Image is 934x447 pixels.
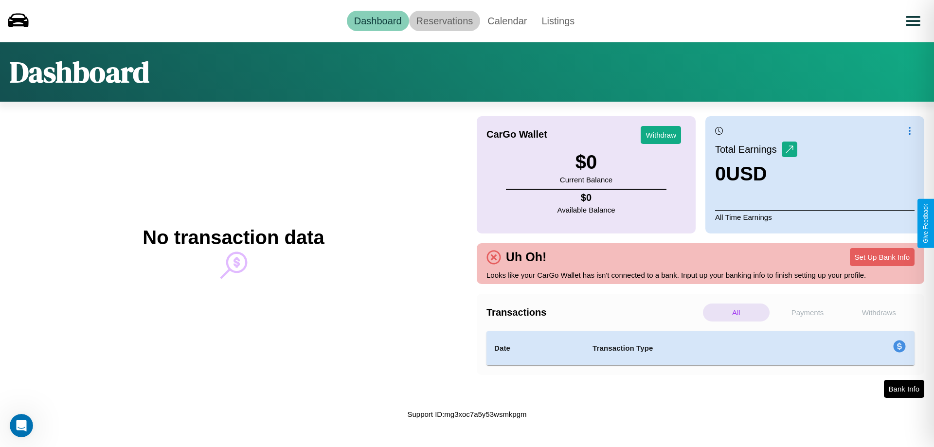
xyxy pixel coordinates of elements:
h2: No transaction data [143,227,324,249]
h3: 0 USD [715,163,797,185]
p: Support ID: mg3xoc7a5y53wsmkpgm [407,408,526,421]
a: Reservations [409,11,481,31]
h4: CarGo Wallet [486,129,547,140]
p: All Time Earnings [715,210,915,224]
p: Looks like your CarGo Wallet has isn't connected to a bank. Input up your banking info to finish ... [486,268,915,282]
div: Give Feedback [922,204,929,243]
a: Dashboard [347,11,409,31]
iframe: Intercom live chat [10,414,33,437]
h4: Date [494,342,577,354]
h1: Dashboard [10,52,149,92]
a: Listings [534,11,582,31]
button: Open menu [899,7,927,35]
p: Current Balance [560,173,612,186]
h3: $ 0 [560,151,612,173]
p: Available Balance [557,203,615,216]
button: Withdraw [641,126,681,144]
p: Total Earnings [715,141,782,158]
button: Set Up Bank Info [850,248,915,266]
h4: Transactions [486,307,700,318]
h4: Uh Oh! [501,250,551,264]
button: Bank Info [884,380,924,398]
h4: $ 0 [557,192,615,203]
p: Payments [774,304,841,322]
table: simple table [486,331,915,365]
p: Withdraws [845,304,912,322]
h4: Transaction Type [593,342,813,354]
p: All [703,304,770,322]
a: Calendar [480,11,534,31]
